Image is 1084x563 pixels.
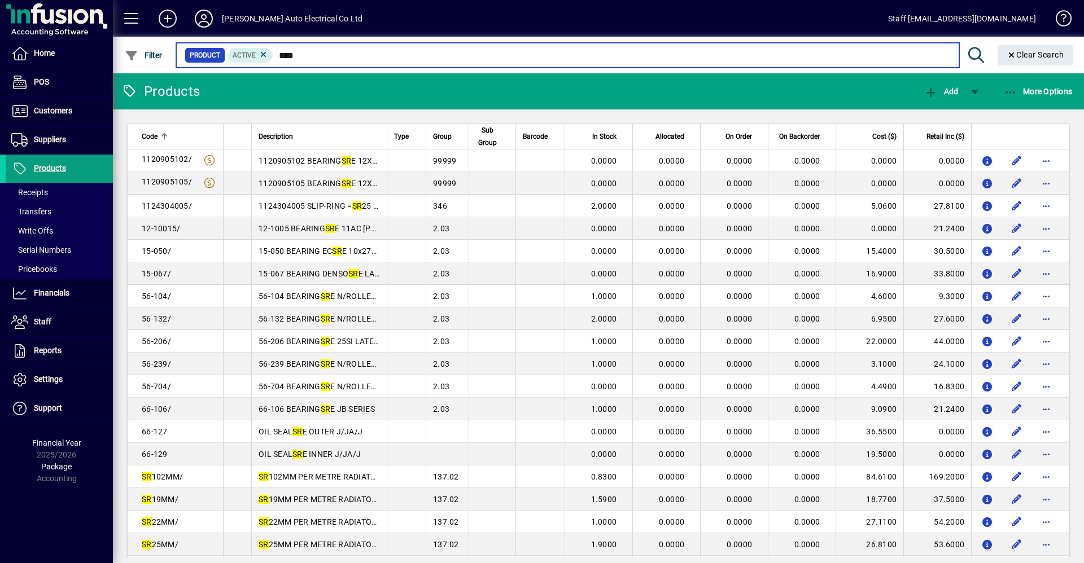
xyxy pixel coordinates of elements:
a: Serial Numbers [6,240,113,259]
span: 0.0000 [794,495,820,504]
span: 66-129 [142,450,168,459]
span: Type [394,130,409,143]
div: Group [433,130,462,143]
span: 2.03 [433,337,449,346]
button: More options [1037,152,1055,170]
td: 37.5000 [903,488,971,511]
span: 22MM PER METRE RADIATOR HOSE STRAIGHT [259,517,440,526]
span: Product [190,50,220,61]
span: 0.0000 [794,382,820,391]
span: Group [433,130,452,143]
td: 0.0000 [903,443,971,465]
span: 56-132/ [142,314,171,323]
span: 1.5900 [591,495,617,504]
div: Description [259,130,380,143]
button: More options [1037,332,1055,350]
button: Edit [1008,355,1026,373]
button: Clear [998,45,1073,65]
span: 0.0000 [794,359,820,368]
span: Code [142,130,158,143]
em: SR [325,224,335,233]
span: OIL SEAL E OUTER J/JA/J [259,427,362,436]
em: SR [142,495,152,504]
span: 0.0000 [727,156,753,165]
span: 1.0000 [591,359,617,368]
em: SR [348,269,359,278]
span: 0.0000 [591,156,617,165]
span: 137.02 [433,540,459,549]
span: Barcode [523,130,548,143]
span: 2.03 [433,269,449,278]
div: [PERSON_NAME] Auto Electrical Co Ltd [222,10,362,28]
td: 44.0000 [903,330,971,353]
a: Receipts [6,183,113,202]
td: 0.0000 [903,172,971,195]
span: 0.0000 [727,450,753,459]
td: 6.9500 [836,307,903,330]
em: SR [259,495,269,504]
span: 99999 [433,179,456,188]
span: 0.0000 [591,179,617,188]
button: Edit [1008,400,1026,418]
td: 22.0000 [836,330,903,353]
span: 137.02 [433,472,459,481]
td: 0.0000 [903,149,971,172]
a: POS [6,68,113,96]
button: Edit [1008,242,1026,260]
div: Allocated [640,130,694,143]
a: Suppliers [6,126,113,154]
a: Pricebooks [6,259,113,279]
span: Retail Inc ($) [926,130,964,143]
span: Customers [34,106,72,115]
em: SR [142,472,152,481]
div: Barcode [523,130,558,143]
button: More options [1037,310,1055,328]
span: 0.0000 [794,314,820,323]
button: More options [1037,423,1055,441]
span: 2.03 [433,404,449,414]
button: More options [1037,197,1055,215]
span: 0.0000 [659,404,685,414]
span: Suppliers [34,135,66,144]
span: 19MM PER METRE RADIATOR HOSE STRAIGHT [259,495,440,504]
button: More options [1037,174,1055,192]
span: 1120905102/ [142,155,192,164]
mat-chip: Activation Status: Active [228,48,273,63]
td: 33.8000 [903,262,971,285]
em: SR [292,427,303,436]
button: More options [1037,513,1055,531]
td: 26.8100 [836,533,903,556]
span: 0.0000 [659,450,685,459]
button: Edit [1008,445,1026,463]
span: 0.0000 [659,269,685,278]
button: Filter [122,45,165,65]
span: Reports [34,346,62,355]
span: 0.0000 [727,517,753,526]
td: 21.2400 [903,398,971,420]
td: 19.5000 [836,443,903,465]
span: Clear Search [1007,50,1064,59]
td: 4.4900 [836,375,903,398]
a: Knowledge Base [1047,2,1070,39]
span: On Backorder [779,130,820,143]
span: 56-206/ [142,337,171,346]
td: 9.0900 [836,398,903,420]
span: 56-239 BEARING E N/ROLLER 21SI [259,359,395,368]
span: 2.0000 [591,314,617,323]
button: Edit [1008,423,1026,441]
td: 18.7700 [836,488,903,511]
em: SR [259,472,269,481]
button: Edit [1008,468,1026,486]
td: 27.6000 [903,307,971,330]
span: Allocated [655,130,684,143]
span: Support [34,403,62,412]
span: 1.0000 [591,517,617,526]
span: 0.0000 [727,337,753,346]
span: 137.02 [433,517,459,526]
button: Add [921,81,961,102]
td: 53.6000 [903,533,971,556]
span: Description [259,130,293,143]
span: 0.0000 [727,292,753,301]
div: On Backorder [775,130,830,143]
div: Staff [EMAIL_ADDRESS][DOMAIN_NAME] [888,10,1036,28]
